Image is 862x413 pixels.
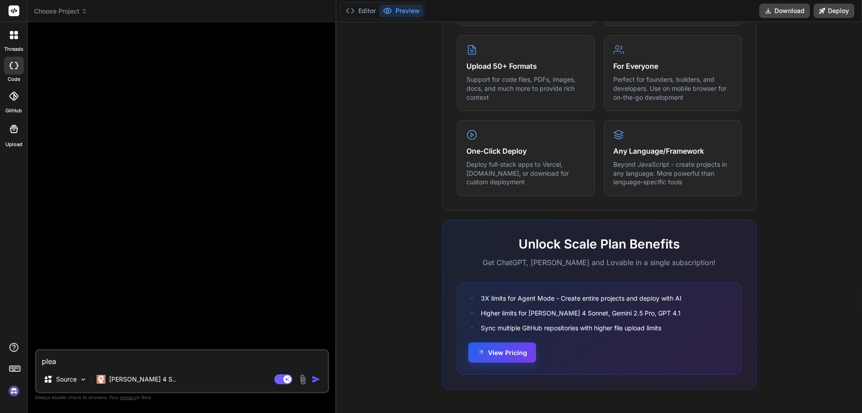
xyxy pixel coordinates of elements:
label: GitHub [5,107,22,115]
span: Higher limits for [PERSON_NAME] 4 Sonnet, Gemini 2.5 Pro, GPT 4.1 [481,308,681,318]
img: Claude 4 Sonnet [97,375,106,384]
span: 3X limits for Agent Mode - Create entire projects and deploy with AI [481,293,682,303]
img: signin [6,383,22,399]
img: attachment [298,374,308,385]
h4: Upload 50+ Formats [466,61,585,71]
h2: Unlock Scale Plan Benefits [457,235,742,253]
h4: For Everyone [613,61,732,71]
img: icon [312,375,321,384]
p: Perfect for founders, builders, and developers. Use on mobile browser for on-the-go development [613,75,732,102]
p: Get ChatGPT, [PERSON_NAME] and Lovable in a single subscription! [457,257,742,268]
span: privacy [120,395,136,400]
p: Beyond JavaScript - create projects in any language. More powerful than language-specific tools [613,160,732,187]
button: Deploy [814,4,854,18]
p: Support for code files, PDFs, images, docs, and much more to provide rich context [466,75,585,102]
p: Source [56,375,77,384]
button: Download [759,4,810,18]
label: Upload [5,141,22,148]
button: Editor [342,4,379,17]
p: Deploy full-stack apps to Vercel, [DOMAIN_NAME], or download for custom deployment [466,160,585,187]
h4: One-Click Deploy [466,146,585,156]
span: Choose Project [34,7,88,16]
button: View Pricing [468,342,536,363]
textarea: plea [36,351,328,367]
p: [PERSON_NAME] 4 S.. [109,375,176,384]
h4: Any Language/Framework [613,146,732,156]
button: Preview [379,4,423,17]
label: threads [4,45,23,53]
img: Pick Models [79,376,87,383]
p: Always double-check its answers. Your in Bind [35,393,329,402]
label: code [8,75,20,83]
span: Sync multiple GitHub repositories with higher file upload limits [481,323,661,333]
